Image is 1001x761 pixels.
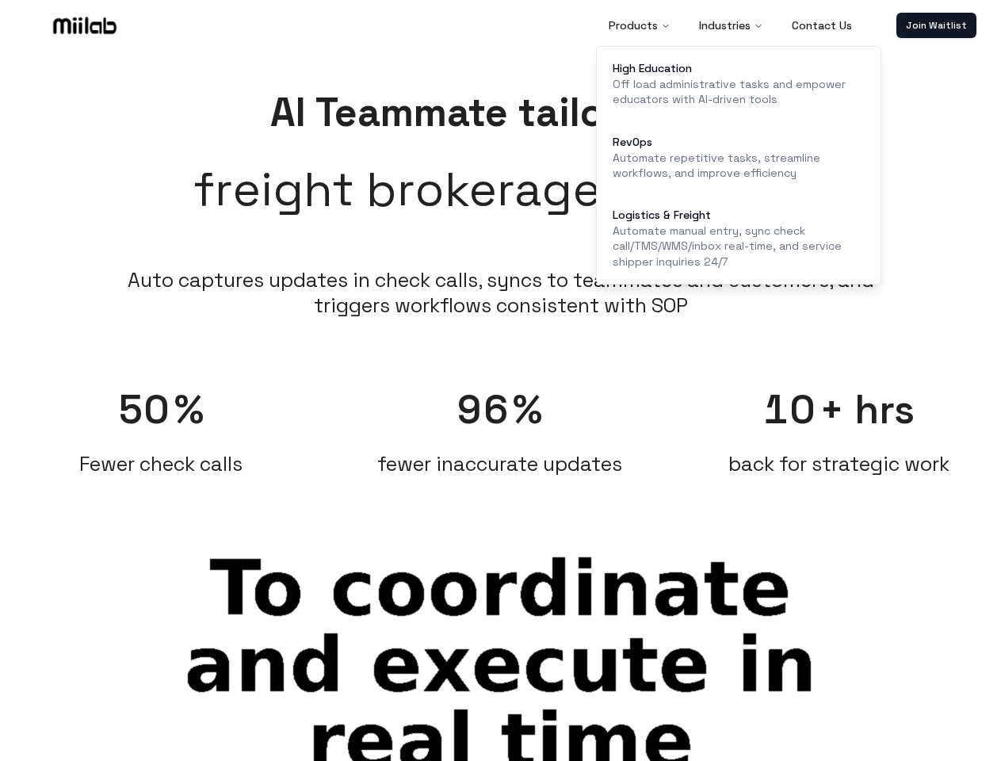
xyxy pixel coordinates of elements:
[596,10,683,41] button: Products
[779,10,865,41] a: Contact Us
[119,267,882,318] li: Auto captures updates in check calls, syncs to teammates and customers, and triggers workflows co...
[513,384,542,435] span: %
[728,451,949,476] span: back for strategic work
[596,10,865,41] nav: Main
[174,384,204,435] span: %
[118,384,171,435] span: 50
[457,384,510,435] span: 96
[377,451,622,476] span: fewer inaccurate updates
[763,384,816,435] span: 10
[193,154,808,225] span: freight brokerage and 3PL
[896,13,976,38] a: Join Waitlist
[25,13,144,37] a: Logo
[686,10,776,41] button: Industries
[50,13,120,37] img: Logo
[820,384,915,435] span: + hrs
[270,87,732,138] span: AI Teammate tailored for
